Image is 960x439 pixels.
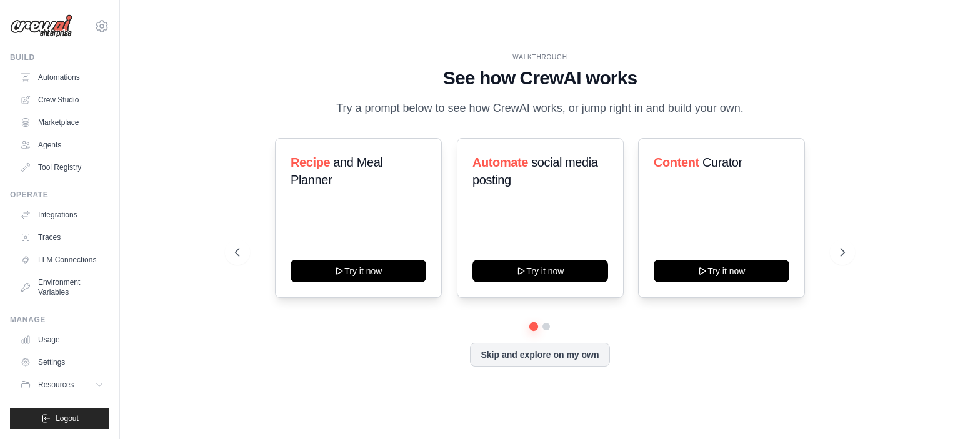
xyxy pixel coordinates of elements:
[472,155,598,187] span: social media posting
[472,155,528,169] span: Automate
[15,375,109,395] button: Resources
[10,14,72,38] img: Logo
[15,157,109,177] a: Tool Registry
[38,380,74,390] span: Resources
[291,155,382,187] span: and Meal Planner
[10,408,109,429] button: Logout
[235,52,845,62] div: WALKTHROUGH
[472,260,608,282] button: Try it now
[10,52,109,62] div: Build
[10,190,109,200] div: Operate
[56,413,79,423] span: Logout
[15,112,109,132] a: Marketplace
[15,272,109,302] a: Environment Variables
[291,260,426,282] button: Try it now
[654,155,699,169] span: Content
[15,90,109,110] a: Crew Studio
[702,155,742,169] span: Curator
[15,352,109,372] a: Settings
[15,227,109,247] a: Traces
[330,99,750,117] p: Try a prompt below to see how CrewAI works, or jump right in and build your own.
[15,67,109,87] a: Automations
[470,343,609,367] button: Skip and explore on my own
[10,315,109,325] div: Manage
[15,135,109,155] a: Agents
[15,250,109,270] a: LLM Connections
[654,260,789,282] button: Try it now
[15,330,109,350] a: Usage
[235,67,845,89] h1: See how CrewAI works
[291,155,330,169] span: Recipe
[15,205,109,225] a: Integrations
